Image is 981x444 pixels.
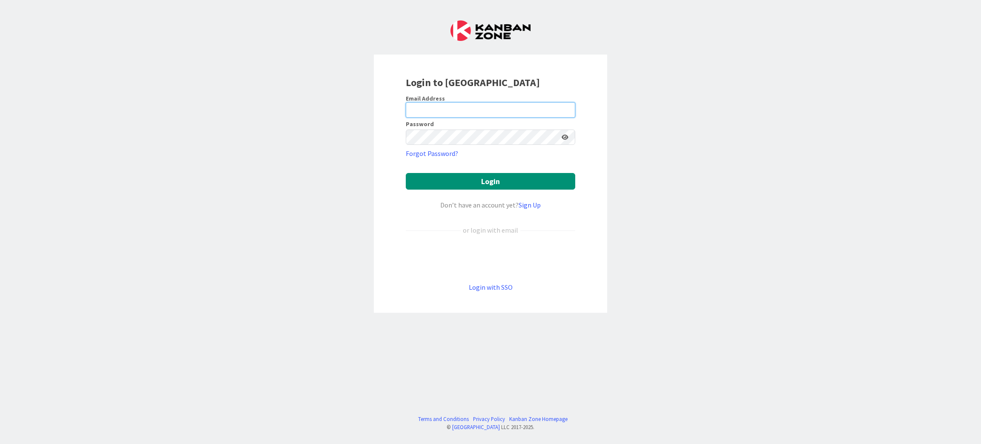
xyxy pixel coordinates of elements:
[469,283,513,291] a: Login with SSO
[473,415,505,423] a: Privacy Policy
[519,201,541,209] a: Sign Up
[406,76,540,89] b: Login to [GEOGRAPHIC_DATA]
[461,225,520,235] div: or login with email
[509,415,568,423] a: Kanban Zone Homepage
[418,415,469,423] a: Terms and Conditions
[452,424,500,430] a: [GEOGRAPHIC_DATA]
[406,121,434,127] label: Password
[406,200,575,210] div: Don’t have an account yet?
[406,95,445,102] label: Email Address
[406,173,575,190] button: Login
[450,20,531,41] img: Kanban Zone
[414,423,568,431] div: © LLC 2017- 2025 .
[406,148,458,159] a: Forgot Password?
[402,249,579,268] iframe: Sign in with Google Button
